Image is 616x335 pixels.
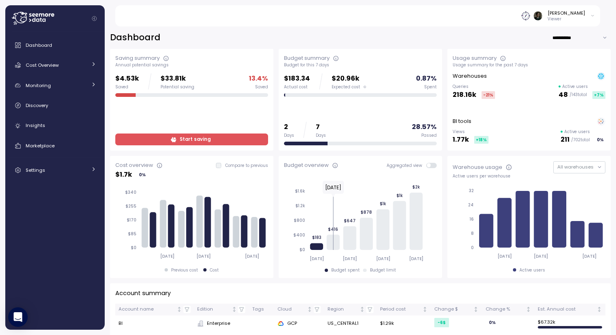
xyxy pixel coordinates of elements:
tspan: $416 [328,226,338,232]
div: Not sorted [526,307,531,312]
button: All warehouses [553,161,605,173]
div: Warehouse usage [453,163,502,171]
p: 7 [316,122,326,133]
p: 13.4 % [249,73,268,84]
tspan: $0 [131,245,136,250]
div: Cost overview [115,161,153,169]
th: Est. Annual costNot sorted [535,304,605,315]
tspan: [DATE] [245,254,259,259]
div: +7 % [592,91,605,99]
tspan: $1.2k [295,203,305,208]
span: Enterprise [207,320,230,327]
p: Active users [564,129,590,135]
tspan: [DATE] [409,256,423,261]
td: $ 67.32k [535,315,605,332]
tspan: $183 [312,235,321,240]
div: [PERSON_NAME] [548,10,585,16]
td: BI [115,315,194,332]
span: All warehouses [557,164,594,170]
span: Marketplace [26,142,55,149]
tspan: $340 [125,190,136,195]
span: Start saving [180,134,211,145]
tspan: [DATE] [534,254,548,259]
div: Active users [519,267,545,273]
span: Insights [26,122,45,129]
a: Settings [9,162,101,178]
div: Change % [486,306,524,313]
div: Not sorted [422,307,428,312]
p: $ 1.7k [115,169,132,180]
p: BI tools [453,117,471,125]
span: Dashboard [26,42,52,48]
tspan: 24 [468,202,474,208]
td: $1.29k [377,315,431,332]
p: $4.53k [115,73,139,84]
tspan: [DATE] [343,256,357,261]
div: Days [284,133,294,138]
p: Account summary [115,289,171,298]
div: Budget summary [284,54,330,62]
span: Expected cost [332,84,360,90]
tspan: 0 [471,245,474,250]
div: Not sorted [231,307,237,312]
p: Viewer [548,16,585,22]
tspan: [DATE] [582,254,596,259]
th: EditionNot sorted [194,304,249,315]
p: / 143 total [570,92,587,98]
a: Start saving [115,134,268,145]
p: $33.81k [161,73,194,84]
div: Account name [119,306,175,313]
button: Collapse navigation [89,15,99,22]
p: 211 [561,134,570,145]
tspan: $85 [128,231,136,236]
tspan: 32 [469,188,474,193]
tspan: $255 [125,204,136,209]
a: Dashboard [9,37,101,53]
a: Monitoring [9,77,101,94]
div: Previous cost [171,267,198,273]
tspan: 16 [469,217,474,222]
a: Discovery [9,97,101,114]
span: Settings [26,167,45,173]
p: 0.87 % [416,73,437,84]
p: Active users [562,84,588,90]
div: Usage summary [453,54,497,62]
div: Not sorted [176,307,182,312]
tspan: [DATE] [160,254,174,259]
div: Saving summary [115,54,160,62]
p: 218.16k [453,90,476,101]
span: Cost Overview [26,62,59,68]
div: Not sorted [473,307,479,312]
div: Edition [197,306,230,313]
tspan: $1k [380,201,386,206]
img: ACg8ocIKmPaqz2azy2HjMe4hDzNT5XdZIlw4hksY8lcTWXdF-XeZxAK6=s96-c [534,11,542,20]
div: Saved [115,84,139,90]
div: Region [328,306,359,313]
tspan: $1k [396,193,403,198]
tspan: $0 [299,247,305,252]
tspan: [DATE] [376,256,390,261]
p: Compare to previous [225,163,268,169]
p: 2 [284,122,294,133]
p: Warehouses [453,72,487,80]
div: Not sorted [307,307,312,312]
div: 0 % [486,318,499,327]
div: Change $ [434,306,472,313]
p: 28.57 % [412,122,437,133]
th: RegionNot sorted [324,304,377,315]
p: Queries [453,84,495,90]
div: Cloud [277,306,306,313]
p: / 702 total [571,137,590,143]
div: 0 % [595,136,605,144]
tspan: $647 [344,218,356,223]
tspan: [DATE] [197,254,211,259]
tspan: $878 [361,210,372,215]
div: Budget overview [284,161,329,169]
div: Active users per warehouse [453,173,605,179]
a: Insights [9,118,101,134]
p: 48 [559,90,568,101]
p: 1.77k [453,134,469,145]
div: Potential saving [161,84,194,90]
tspan: $800 [294,218,305,223]
div: +18 % [474,136,488,144]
